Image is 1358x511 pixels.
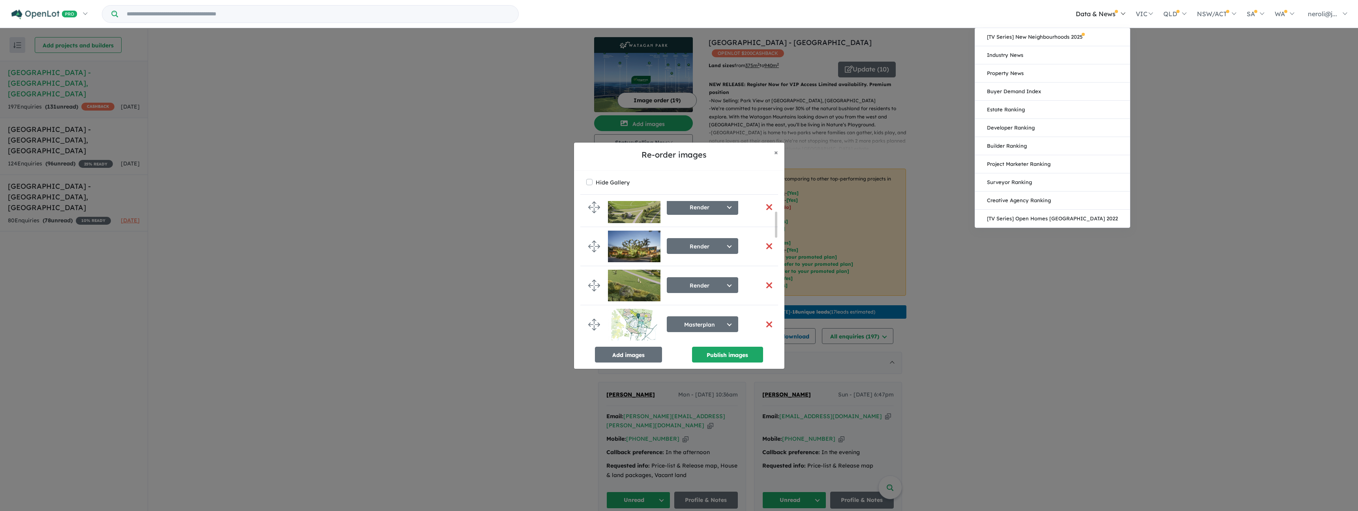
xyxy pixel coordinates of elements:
[975,28,1130,46] a: [TV Series] New Neighbourhoods 2025
[588,201,600,213] img: drag.svg
[692,347,763,363] button: Publish images
[667,199,738,215] button: Render
[975,137,1130,155] a: Builder Ranking
[608,192,660,223] img: Watagan%20Park%20Estate%20-%20Cooranbong___1756871461.png
[608,309,660,340] img: Watagan%20Park%20Estate%20-%20Cooranbong___1755825401.jpg
[975,46,1130,64] a: Industry News
[667,238,738,254] button: Render
[975,210,1130,227] a: [TV Series] Open Homes [GEOGRAPHIC_DATA] 2022
[975,83,1130,101] a: Buyer Demand Index
[975,101,1130,119] a: Estate Ranking
[774,148,778,157] span: ×
[588,280,600,291] img: drag.svg
[595,347,662,363] button: Add images
[608,231,660,262] img: Watagan%20Park%20Estate%20-%20Cooranbong___1745987915_2.png
[588,240,600,252] img: drag.svg
[588,319,600,331] img: drag.svg
[120,6,517,23] input: Try estate name, suburb, builder or developer
[975,64,1130,83] a: Property News
[608,270,660,301] img: Watagan%20Park%20Estate%20-%20Cooranbong___1756871461_0.png
[596,177,630,188] label: Hide Gallery
[1308,10,1337,18] span: neroli@j...
[975,173,1130,192] a: Surveyor Ranking
[580,149,768,161] h5: Re-order images
[667,277,738,293] button: Render
[11,9,77,19] img: Openlot PRO Logo White
[975,192,1130,210] a: Creative Agency Ranking
[975,155,1130,173] a: Project Marketer Ranking
[975,119,1130,137] a: Developer Ranking
[667,316,738,332] button: Masterplan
